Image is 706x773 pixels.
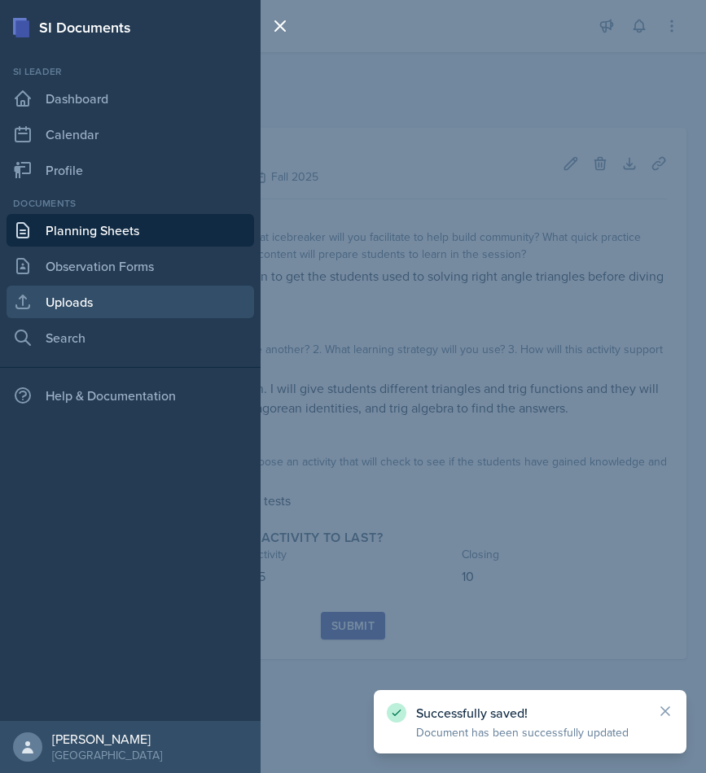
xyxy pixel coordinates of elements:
[7,118,254,151] a: Calendar
[7,82,254,115] a: Dashboard
[7,379,254,412] div: Help & Documentation
[52,731,162,747] div: [PERSON_NAME]
[416,724,644,740] p: Document has been successfully updated
[7,250,254,282] a: Observation Forms
[416,705,644,721] p: Successfully saved!
[7,64,254,79] div: Si leader
[7,196,254,211] div: Documents
[7,214,254,247] a: Planning Sheets
[7,321,254,354] a: Search
[52,747,162,763] div: [GEOGRAPHIC_DATA]
[7,286,254,318] a: Uploads
[7,154,254,186] a: Profile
